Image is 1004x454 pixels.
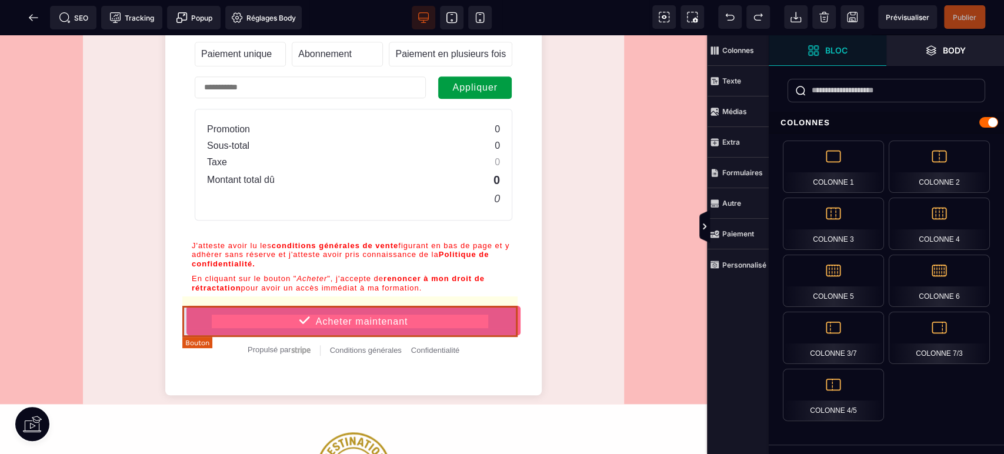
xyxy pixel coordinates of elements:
[722,199,741,208] strong: Autre
[248,310,291,319] span: Propulsé par
[707,66,769,96] span: Texte
[783,312,884,364] div: Colonne 3/7
[769,209,780,245] span: Afficher les vues
[298,14,352,24] text: Abonnement
[722,76,741,85] strong: Texte
[207,122,227,132] text: Taxe
[494,158,500,170] text: 0
[722,107,747,116] strong: Médias
[707,127,769,158] span: Extra
[707,219,769,249] span: Paiement
[889,198,990,250] div: Colonne 4
[22,6,45,29] span: Retour
[722,138,740,146] strong: Extra
[225,6,302,29] span: Favicon
[707,158,769,188] span: Formulaires
[652,5,676,29] span: Voir les composants
[812,5,836,29] span: Nettoyage
[681,5,704,29] span: Capture d'écran
[783,141,884,193] div: Colonne 1
[59,12,88,24] span: SEO
[953,13,976,22] span: Publier
[886,13,929,22] span: Prévisualiser
[101,6,162,29] span: Code de suivi
[769,112,1004,133] div: Colonnes
[783,369,884,421] div: Colonne 4/5
[201,14,272,24] text: Paiement unique
[167,6,221,29] span: Créer une alerte modale
[707,249,769,280] span: Personnalisé
[412,6,435,29] span: Voir bureau
[784,5,808,29] span: Importer
[722,46,754,55] strong: Colonnes
[440,6,463,29] span: Voir tablette
[207,105,249,116] text: Sous-total
[330,311,402,319] a: Conditions générales
[825,46,848,55] strong: Bloc
[109,12,154,24] span: Tracking
[248,310,311,320] a: Propulsé par
[722,261,766,269] strong: Personnalisé
[722,229,754,238] strong: Paiement
[176,12,212,24] span: Popup
[769,35,886,66] span: Ouvrir les blocs
[944,5,985,29] span: Enregistrer le contenu
[746,5,770,29] span: Rétablir
[707,35,769,66] span: Colonnes
[411,311,459,319] a: Confidentialité
[840,5,864,29] span: Enregistrer
[468,6,492,29] span: Voir mobile
[889,141,990,193] div: Colonne 2
[186,270,521,301] button: Acheter maintenant
[889,312,990,364] div: Colonne 7/3
[718,5,742,29] span: Défaire
[207,89,250,99] text: Promotion
[889,255,990,307] div: Colonne 6
[495,122,500,132] text: 0
[493,138,500,152] text: 0
[878,5,937,29] span: Aperçu
[722,168,763,177] strong: Formulaires
[495,105,500,116] text: 0
[438,41,512,64] button: Appliquer
[783,255,884,307] div: Colonne 5
[231,12,296,24] span: Réglages Body
[886,35,1004,66] span: Ouvrir les calques
[943,46,966,55] strong: Body
[207,139,275,150] text: Montant total dû
[783,198,884,250] div: Colonne 3
[707,188,769,219] span: Autre
[395,14,506,24] text: Paiement en plusieurs fois
[495,89,500,99] text: 0
[707,96,769,127] span: Médias
[50,6,96,29] span: Métadata SEO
